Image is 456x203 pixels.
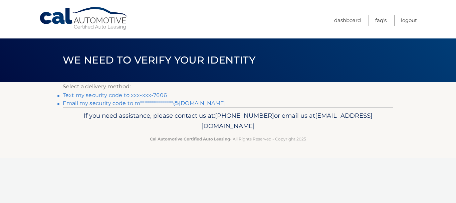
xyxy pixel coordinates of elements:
span: We need to verify your identity [63,54,255,66]
a: Logout [401,15,417,26]
strong: Cal Automotive Certified Auto Leasing [150,136,230,141]
span: [PHONE_NUMBER] [215,112,274,119]
p: Select a delivery method: [63,82,393,91]
p: If you need assistance, please contact us at: or email us at [67,110,389,132]
a: Dashboard [334,15,361,26]
a: Cal Automotive [39,7,129,30]
a: Text my security code to xxx-xxx-7606 [63,92,167,98]
a: FAQ's [375,15,387,26]
p: - All Rights Reserved - Copyright 2025 [67,135,389,142]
